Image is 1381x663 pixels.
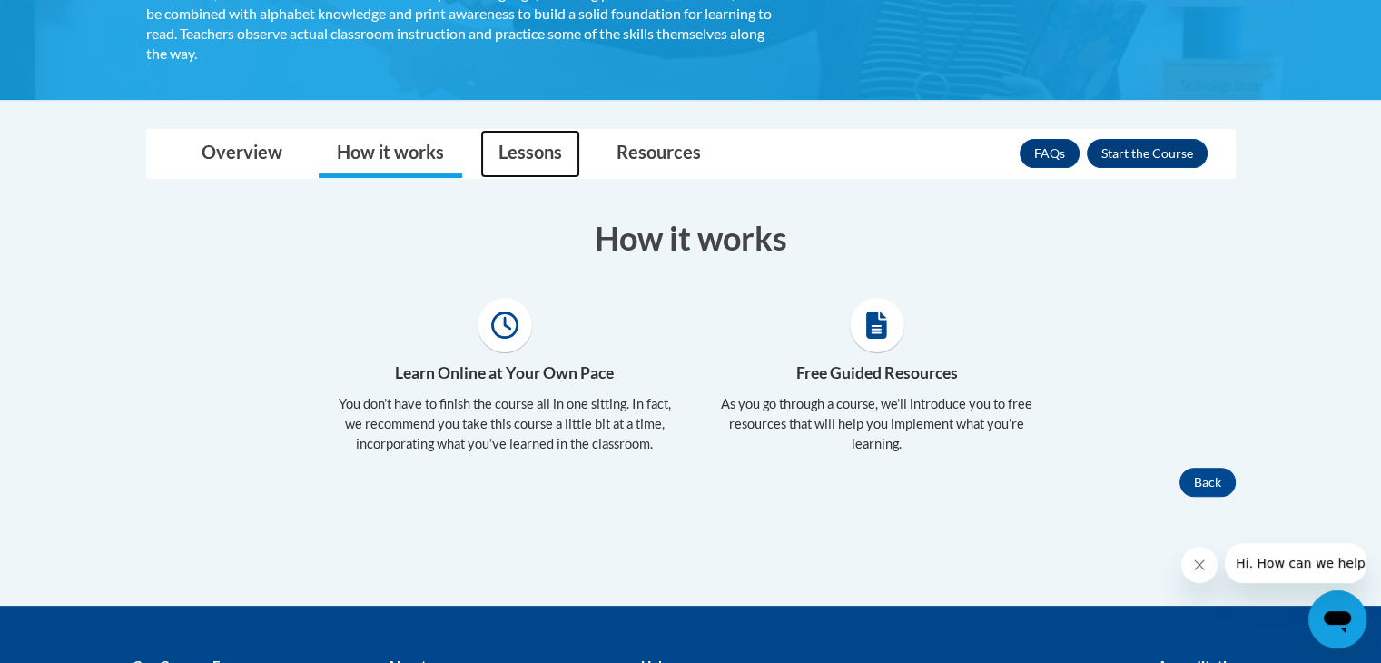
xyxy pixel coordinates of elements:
p: As you go through a course, we’ll introduce you to free resources that will help you implement wh... [705,394,1050,454]
h4: Learn Online at Your Own Pace [332,361,677,385]
a: Overview [183,130,301,178]
button: Enroll [1087,139,1208,168]
h3: How it works [146,215,1236,261]
a: FAQs [1020,139,1080,168]
iframe: Close message [1181,547,1218,583]
button: Back [1179,468,1236,497]
p: You don’t have to finish the course all in one sitting. In fact, we recommend you take this cours... [332,394,677,454]
a: Lessons [480,130,580,178]
a: How it works [319,130,462,178]
iframe: Button to launch messaging window [1308,590,1366,648]
h4: Free Guided Resources [705,361,1050,385]
iframe: Message from company [1225,543,1366,583]
span: Hi. How can we help? [11,13,147,27]
a: Resources [598,130,719,178]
